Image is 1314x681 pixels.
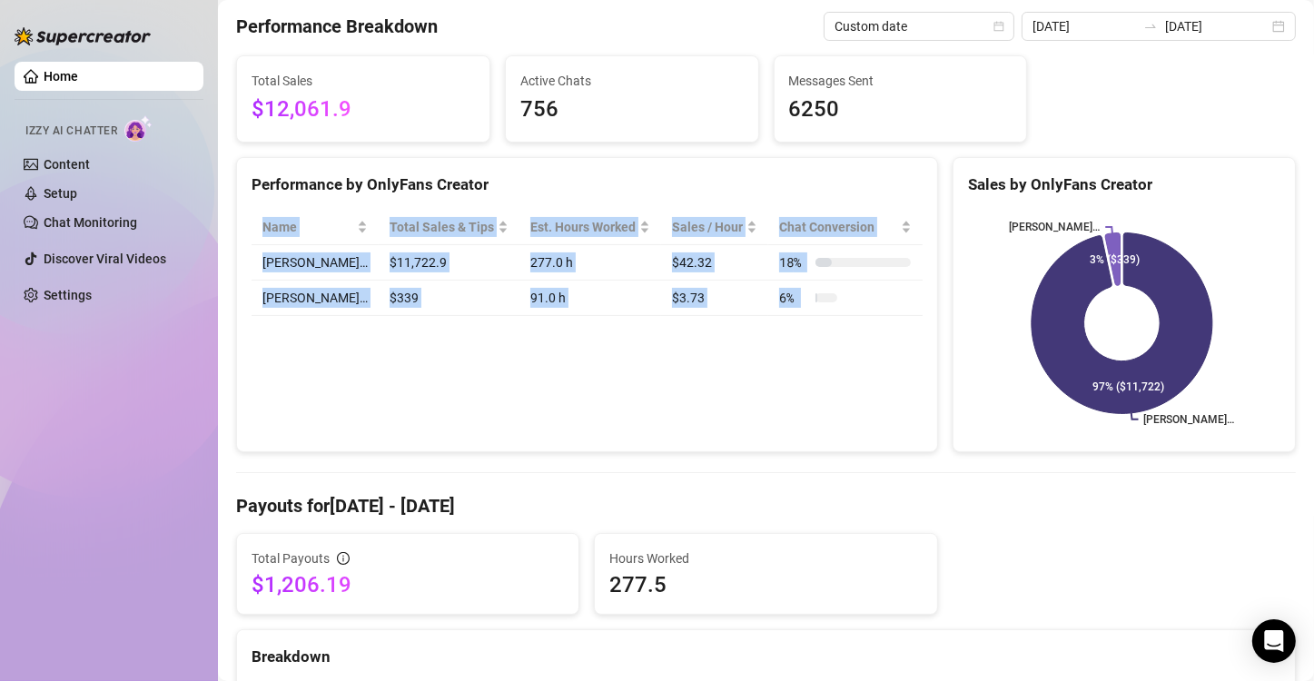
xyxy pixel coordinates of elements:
span: Total Payouts [252,548,330,568]
span: 6250 [789,93,1013,127]
span: calendar [993,21,1004,32]
td: $11,722.9 [379,245,519,281]
td: [PERSON_NAME]… [252,245,379,281]
td: [PERSON_NAME]… [252,281,379,316]
span: Chat Conversion [779,217,896,237]
img: logo-BBDzfeDw.svg [15,27,151,45]
div: Est. Hours Worked [530,217,636,237]
span: Active Chats [520,71,744,91]
span: swap-right [1143,19,1158,34]
td: $3.73 [661,281,768,316]
span: Izzy AI Chatter [25,123,117,140]
h4: Payouts for [DATE] - [DATE] [236,493,1296,518]
span: Total Sales & Tips [390,217,494,237]
a: Content [44,157,90,172]
td: 277.0 h [519,245,661,281]
span: Messages Sent [789,71,1013,91]
text: [PERSON_NAME]… [1143,413,1234,426]
div: Breakdown [252,645,1280,669]
span: 18 % [779,252,808,272]
span: Hours Worked [609,548,922,568]
td: 91.0 h [519,281,661,316]
input: End date [1165,16,1269,36]
span: Total Sales [252,71,475,91]
div: Sales by OnlyFans Creator [968,173,1280,197]
a: Setup [44,186,77,201]
span: $12,061.9 [252,93,475,127]
th: Chat Conversion [768,210,922,245]
div: Performance by OnlyFans Creator [252,173,923,197]
th: Sales / Hour [661,210,768,245]
a: Discover Viral Videos [44,252,166,266]
a: Home [44,69,78,84]
a: Chat Monitoring [44,215,137,230]
td: $339 [379,281,519,316]
span: Name [262,217,353,237]
span: 756 [520,93,744,127]
input: Start date [1032,16,1136,36]
text: [PERSON_NAME]… [1009,221,1100,233]
span: $1,206.19 [252,570,564,599]
span: to [1143,19,1158,34]
div: Open Intercom Messenger [1252,619,1296,663]
span: info-circle [337,552,350,565]
a: Settings [44,288,92,302]
th: Total Sales & Tips [379,210,519,245]
span: 6 % [779,288,808,308]
th: Name [252,210,379,245]
span: Custom date [835,13,1003,40]
td: $42.32 [661,245,768,281]
img: AI Chatter [124,115,153,142]
span: 277.5 [609,570,922,599]
h4: Performance Breakdown [236,14,438,39]
span: Sales / Hour [672,217,743,237]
